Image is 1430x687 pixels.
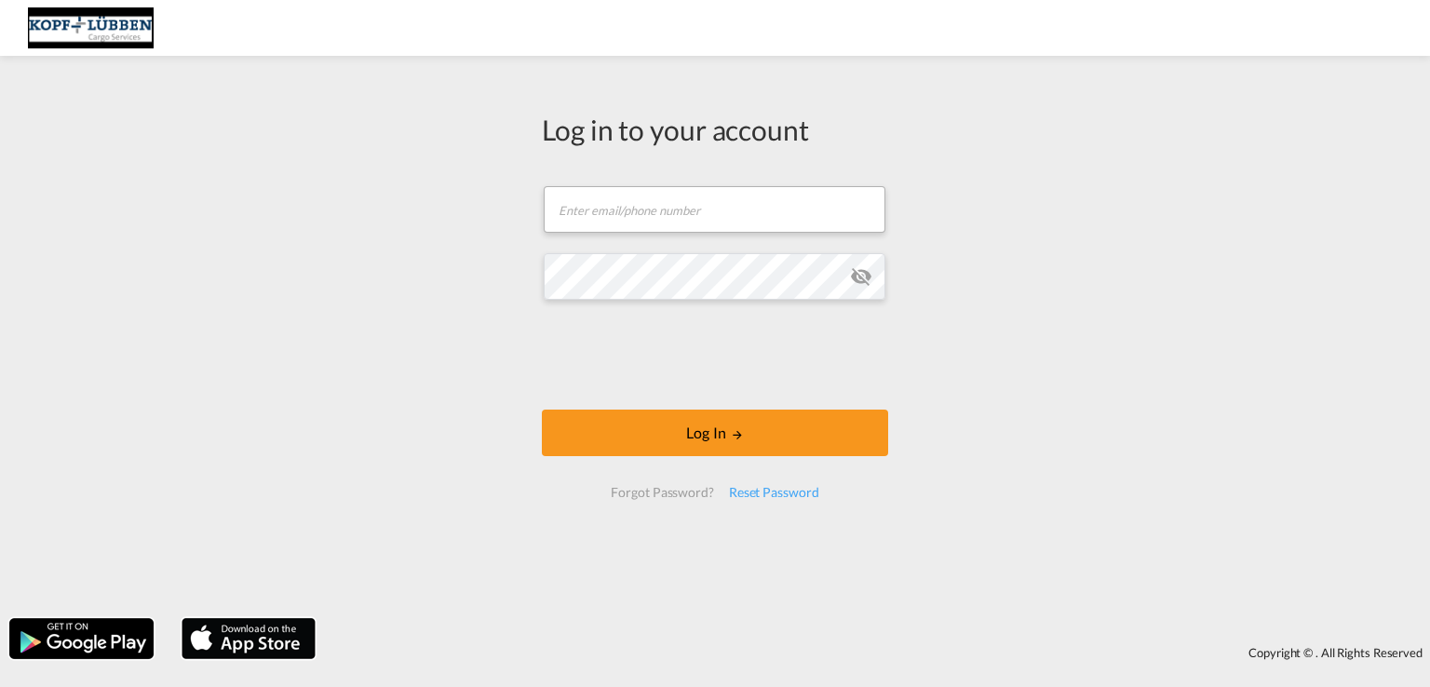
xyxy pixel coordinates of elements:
div: Forgot Password? [603,476,721,509]
img: 25cf3bb0aafc11ee9c4fdbd399af7748.JPG [28,7,154,49]
input: Enter email/phone number [544,186,885,233]
div: Log in to your account [542,110,888,149]
div: Reset Password [722,476,827,509]
md-icon: icon-eye-off [850,265,872,288]
div: Copyright © . All Rights Reserved [325,637,1430,668]
iframe: reCAPTCHA [573,318,857,391]
img: apple.png [180,616,317,661]
img: google.png [7,616,155,661]
button: LOGIN [542,410,888,456]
